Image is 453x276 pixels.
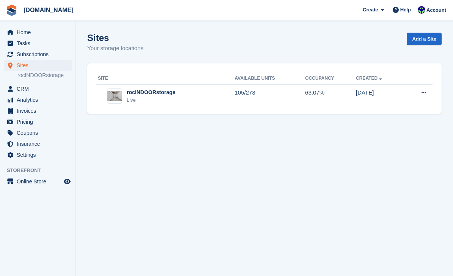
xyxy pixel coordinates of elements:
[17,128,62,138] span: Coupons
[4,139,72,149] a: menu
[4,95,72,105] a: menu
[20,4,77,16] a: [DOMAIN_NAME]
[4,106,72,116] a: menu
[4,27,72,38] a: menu
[4,117,72,127] a: menu
[4,84,72,94] a: menu
[17,139,62,149] span: Insurance
[4,150,72,160] a: menu
[17,84,62,94] span: CRM
[305,84,356,108] td: 63.07%
[4,176,72,187] a: menu
[17,38,62,49] span: Tasks
[17,49,62,60] span: Subscriptions
[426,6,446,14] span: Account
[7,167,75,174] span: Storefront
[87,44,143,53] p: Your storage locations
[418,6,425,14] img: Mike Gruttadaro
[305,73,356,85] th: Occupancy
[17,72,72,79] a: rocINDOORstorage
[4,49,72,60] a: menu
[4,60,72,71] a: menu
[6,5,17,16] img: stora-icon-8386f47178a22dfd0bd8f6a31ec36ba5ce8667c1dd55bd0f319d3a0aa187defe.svg
[363,6,378,14] span: Create
[407,33,442,45] a: Add a Site
[4,38,72,49] a: menu
[127,88,175,96] div: rocINDOORstorage
[235,73,305,85] th: Available Units
[17,150,62,160] span: Settings
[17,106,62,116] span: Invoices
[356,84,404,108] td: [DATE]
[235,84,305,108] td: 105/273
[127,96,175,104] div: Live
[63,177,72,186] a: Preview store
[17,27,62,38] span: Home
[107,91,122,101] img: Image of rocINDOORstorage site
[17,176,62,187] span: Online Store
[4,128,72,138] a: menu
[17,117,62,127] span: Pricing
[17,60,62,71] span: Sites
[96,73,235,85] th: Site
[17,95,62,105] span: Analytics
[87,33,143,43] h1: Sites
[400,6,411,14] span: Help
[356,76,384,81] a: Created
